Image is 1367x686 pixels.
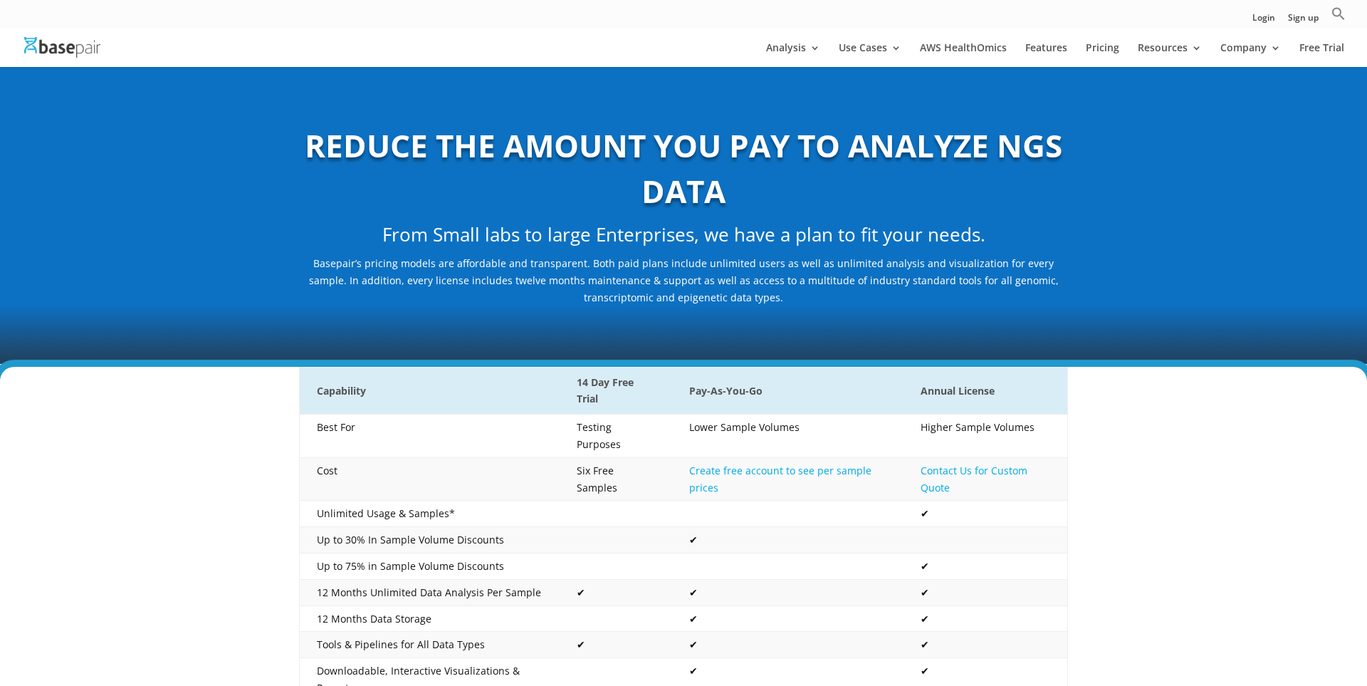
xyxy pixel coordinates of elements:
td: ✔ [904,554,1067,580]
td: 12 Months Data Storage [300,606,560,632]
td: Tools & Pipelines for All Data Types [300,632,560,658]
td: ✔ [904,632,1067,658]
a: Search Icon Link [1331,6,1346,28]
a: Resources [1138,43,1202,67]
td: ✔ [560,632,672,658]
td: ✔ [672,527,904,554]
td: ✔ [672,606,904,632]
img: Basepair [24,37,100,58]
td: Lower Sample Volumes [672,415,904,458]
a: Free Trial [1299,43,1344,67]
td: ✔ [560,579,672,606]
span: Basepair’s pricing models are affordable and transparent. Both paid plans include unlimited users... [309,256,1059,304]
td: Testing Purposes [560,415,672,458]
h2: From Small labs to large Enterprises, we have a plan to fit your needs. [299,222,1068,256]
td: ✔ [672,632,904,658]
td: Higher Sample Volumes [904,415,1067,458]
a: Use Cases [839,43,901,67]
b: REDUCE THE AMOUNT YOU PAY TO ANALYZE NGS DATA [305,124,1062,212]
th: Capability [300,367,560,415]
a: Company [1220,43,1281,67]
a: Create free account to see per sample prices [689,464,871,494]
a: Analysis [766,43,820,67]
td: Six Free Samples [560,457,672,501]
td: Cost [300,457,560,501]
iframe: Drift Widget Chat Window [1074,375,1358,623]
iframe: Drift Widget Chat Controller [1296,615,1350,669]
a: Contact Us for Custom Quote [921,464,1027,494]
a: Features [1025,43,1067,67]
td: Up to 30% In Sample Volume Discounts [300,527,560,554]
svg: Search [1331,6,1346,21]
td: ✔ [904,606,1067,632]
th: 14 Day Free Trial [560,367,672,415]
th: Pay-As-You-Go [672,367,904,415]
td: ✔ [672,579,904,606]
td: Up to 75% in Sample Volume Discounts [300,554,560,580]
th: Annual License [904,367,1067,415]
a: Pricing [1086,43,1119,67]
a: Sign up [1288,14,1319,28]
td: Unlimited Usage & Samples* [300,501,560,527]
td: 12 Months Unlimited Data Analysis Per Sample [300,579,560,606]
a: Login [1252,14,1275,28]
td: ✔ [904,501,1067,527]
td: ✔ [904,579,1067,606]
a: AWS HealthOmics [920,43,1007,67]
td: Best For [300,415,560,458]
